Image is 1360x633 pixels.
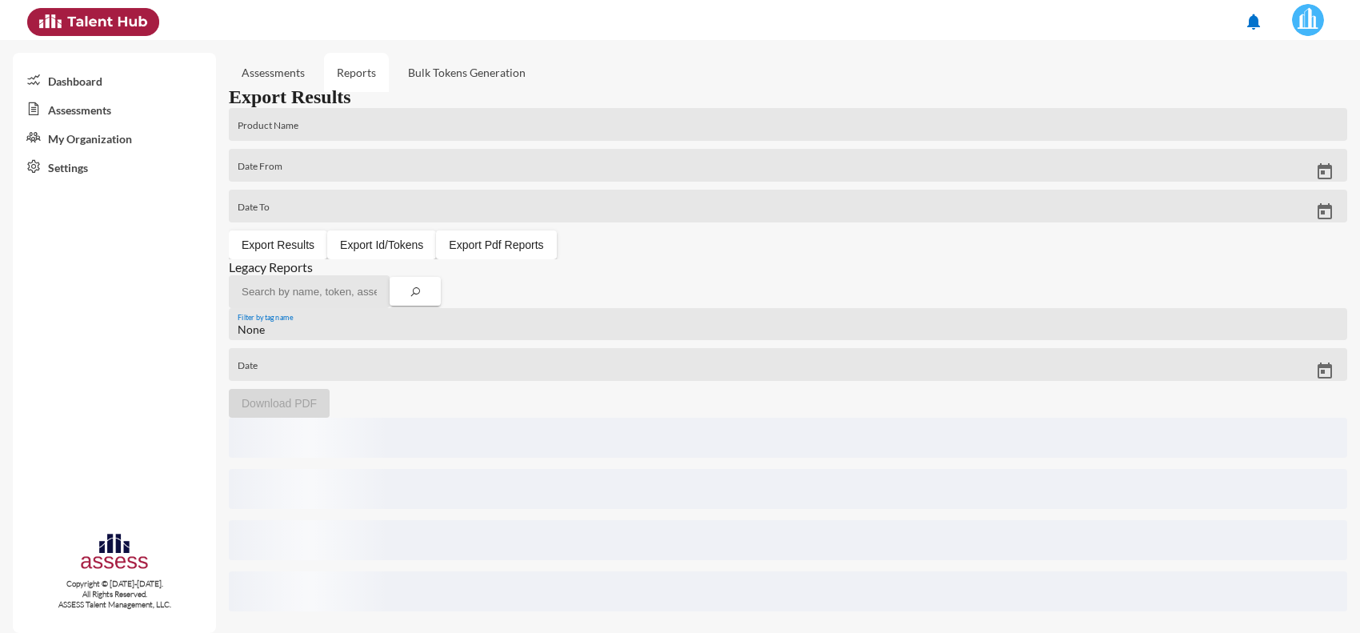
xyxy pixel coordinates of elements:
[13,579,216,610] p: Copyright © [DATE]-[DATE]. All Rights Reserved. ASSESS Talent Management, LLC.
[229,86,1347,108] h2: Export Results
[242,397,317,410] span: Download PDF
[1311,203,1339,220] button: Open calendar
[327,230,436,259] button: Export Id/Tokens
[324,53,389,92] a: Reports
[13,94,216,123] a: Assessments
[395,53,538,92] a: Bulk Tokens Generation
[229,389,330,418] button: Download PDF
[238,323,265,336] span: None
[436,230,556,259] button: Export Pdf Reports
[79,531,150,575] img: assesscompany-logo.png
[1244,12,1263,31] mat-icon: notifications
[449,238,543,251] span: Export Pdf Reports
[340,238,423,251] span: Export Id/Tokens
[13,152,216,181] a: Settings
[1311,162,1339,179] button: Open calendar
[242,238,314,251] span: Export Results
[229,259,313,274] span: Legacy Reports
[242,66,305,79] a: Assessments
[1311,362,1339,379] button: Open calendar
[13,66,216,94] a: Dashboard
[13,123,216,152] a: My Organization
[229,275,390,308] input: Search by name, token, assessment type, etc.
[229,230,327,259] button: Export Results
